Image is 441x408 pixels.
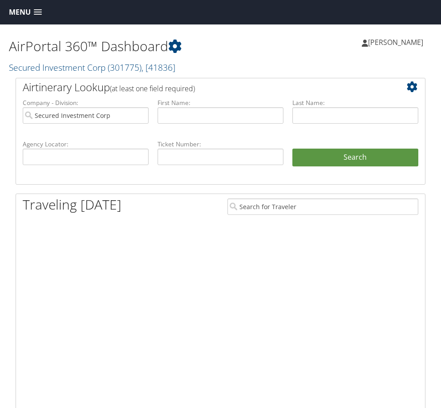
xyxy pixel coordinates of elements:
[362,29,432,56] a: [PERSON_NAME]
[142,61,175,73] span: , [ 41836 ]
[292,149,418,166] button: Search
[227,198,419,215] input: Search for Traveler
[368,37,423,47] span: [PERSON_NAME]
[292,98,418,107] label: Last Name:
[110,84,195,93] span: (at least one field required)
[158,98,283,107] label: First Name:
[158,140,283,149] label: Ticket Number:
[23,195,121,214] h1: Traveling [DATE]
[9,37,221,56] h1: AirPortal 360™ Dashboard
[9,8,31,16] span: Menu
[9,61,175,73] a: Secured Investment Corp
[23,98,149,107] label: Company - Division:
[108,61,142,73] span: ( 301775 )
[4,5,46,20] a: Menu
[23,140,149,149] label: Agency Locator:
[23,80,384,95] h2: Airtinerary Lookup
